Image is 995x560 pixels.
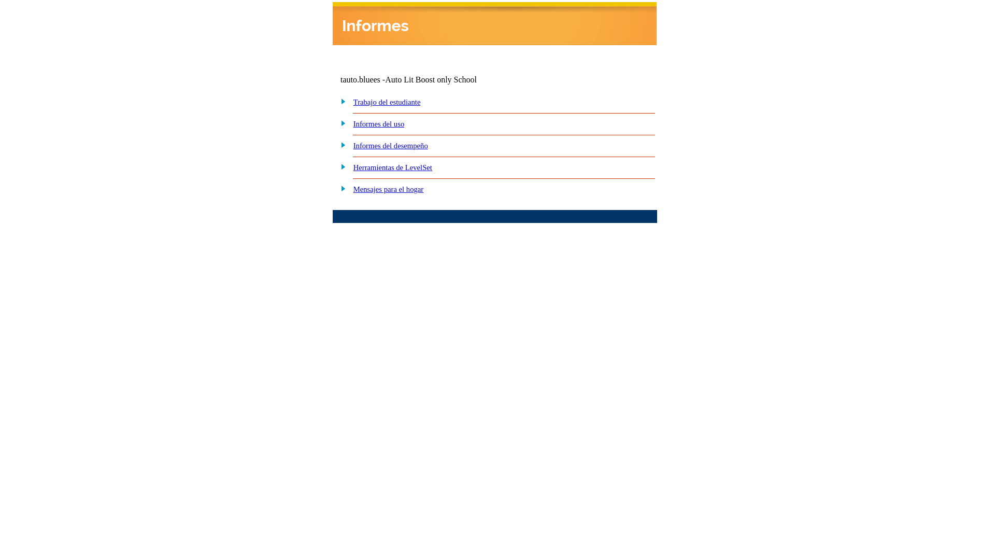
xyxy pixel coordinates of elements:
img: plus.gif [335,140,346,149]
nobr: Auto Lit Boost only School [385,75,477,84]
a: Informes del desempeño [353,142,428,150]
a: Trabajo del estudiante [353,98,421,106]
img: plus.gif [335,96,346,106]
img: plus.gif [335,184,346,193]
a: Herramientas de LevelSet [353,163,432,172]
a: Informes del uso [353,120,405,128]
img: plus.gif [335,118,346,128]
td: tauto.bluees - [340,75,531,85]
img: plus.gif [335,162,346,171]
img: header [333,2,657,45]
a: Mensajes para el hogar [353,185,424,193]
